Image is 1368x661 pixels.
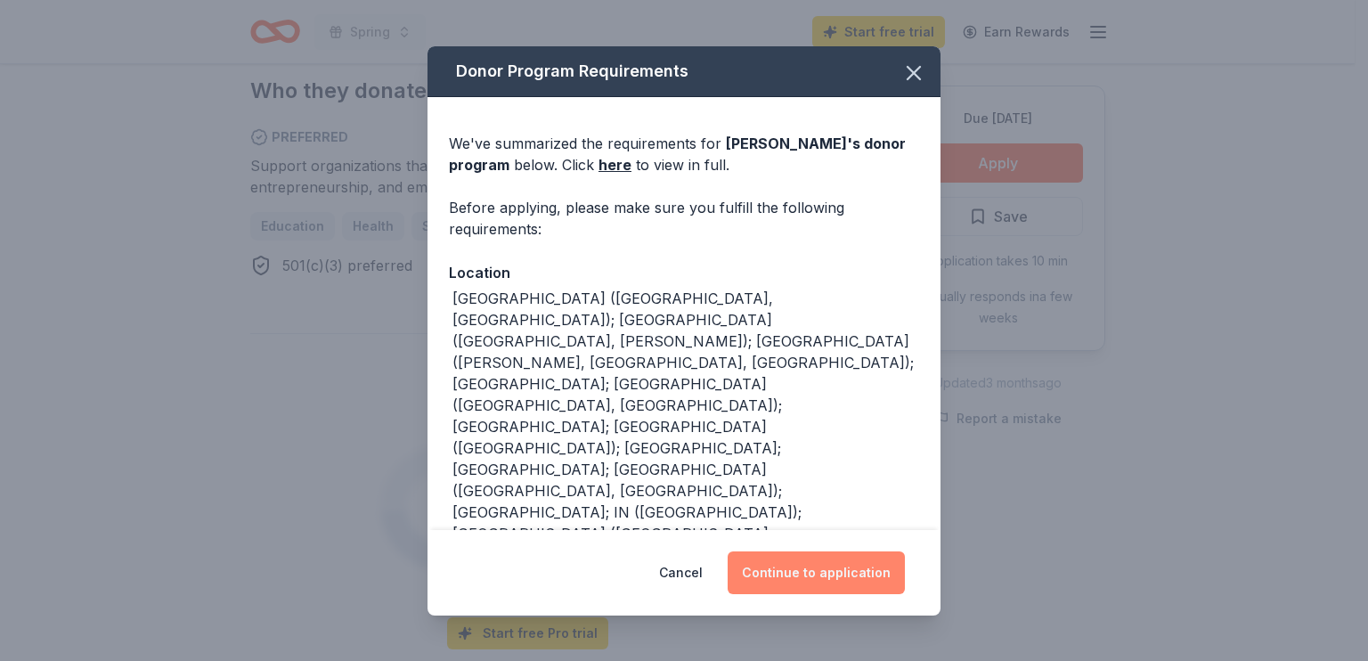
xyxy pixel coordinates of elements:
a: here [598,154,631,175]
button: Cancel [659,551,703,594]
div: We've summarized the requirements for below. Click to view in full. [449,133,919,175]
button: Continue to application [728,551,905,594]
div: Location [449,261,919,284]
div: Donor Program Requirements [427,46,940,97]
div: Before applying, please make sure you fulfill the following requirements: [449,197,919,240]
